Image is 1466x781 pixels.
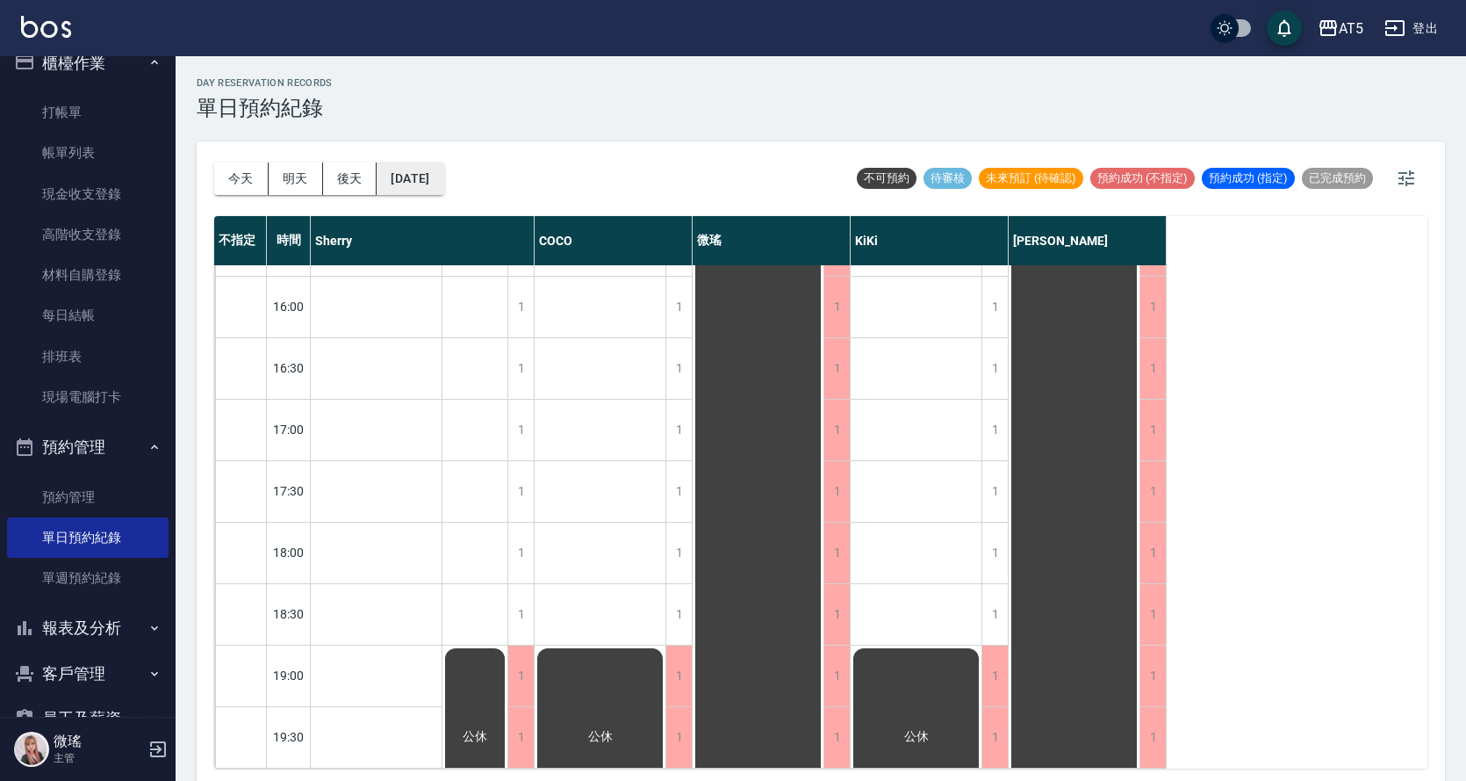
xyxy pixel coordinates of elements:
h3: 單日預約紀錄 [197,96,333,120]
div: 1 [823,400,850,460]
div: 1 [1139,338,1166,399]
div: 1 [981,277,1008,337]
div: 1 [981,461,1008,522]
span: 預約成功 (指定) [1202,170,1295,186]
div: 18:30 [267,583,311,645]
div: 1 [665,707,692,768]
div: 1 [1139,646,1166,706]
div: 1 [981,584,1008,645]
div: 1 [1139,461,1166,522]
p: 主管 [54,750,143,766]
div: 1 [1139,584,1166,645]
span: 公休 [459,729,491,745]
button: 明天 [269,163,323,195]
div: 1 [823,338,850,399]
div: 1 [665,400,692,460]
button: 預約管理 [7,424,169,470]
div: 1 [1139,523,1166,583]
h2: day Reservation records [197,77,333,89]
span: 預約成功 (不指定) [1090,170,1195,186]
div: 16:00 [267,276,311,337]
div: 19:30 [267,706,311,768]
div: 1 [507,707,534,768]
span: 公休 [585,729,616,745]
div: 1 [823,523,850,583]
div: 1 [507,584,534,645]
div: AT5 [1339,18,1363,40]
div: [PERSON_NAME] [1009,216,1167,265]
div: 時間 [267,216,311,265]
a: 打帳單 [7,92,169,133]
div: 1 [665,523,692,583]
div: 1 [665,584,692,645]
div: 1 [981,400,1008,460]
button: save [1267,11,1302,46]
img: Logo [21,16,71,38]
button: 櫃檯作業 [7,40,169,86]
div: COCO [535,216,693,265]
span: 公休 [901,729,932,745]
button: 今天 [214,163,269,195]
span: 已完成預約 [1302,170,1373,186]
div: 1 [823,584,850,645]
div: 1 [823,277,850,337]
div: 1 [1139,400,1166,460]
a: 高階收支登錄 [7,214,169,255]
div: 17:30 [267,460,311,522]
div: Sherry [311,216,535,265]
div: 1 [823,461,850,522]
h5: 微瑤 [54,733,143,750]
button: 後天 [323,163,377,195]
div: 1 [1139,707,1166,768]
a: 現場電腦打卡 [7,377,169,417]
div: 19:00 [267,645,311,706]
img: Person [14,732,49,767]
div: 1 [823,646,850,706]
div: 1 [507,461,534,522]
a: 帳單列表 [7,133,169,173]
button: 客戶管理 [7,651,169,697]
div: 1 [1139,277,1166,337]
div: 17:00 [267,399,311,460]
div: 1 [981,523,1008,583]
div: 1 [665,277,692,337]
div: 1 [823,707,850,768]
span: 不可預約 [857,170,916,186]
a: 現金收支登錄 [7,174,169,214]
div: 1 [665,338,692,399]
div: KiKi [851,216,1009,265]
div: 1 [507,277,534,337]
div: 不指定 [214,216,267,265]
button: 報表及分析 [7,605,169,651]
span: 待審核 [923,170,972,186]
span: 未來預訂 (待確認) [979,170,1083,186]
a: 材料自購登錄 [7,255,169,295]
button: 員工及薪資 [7,696,169,741]
a: 單日預約紀錄 [7,517,169,558]
div: 1 [981,646,1008,706]
div: 16:30 [267,337,311,399]
button: AT5 [1311,11,1370,47]
div: 1 [507,646,534,706]
div: 1 [507,400,534,460]
a: 排班表 [7,336,169,377]
div: 1 [507,523,534,583]
a: 單週預約紀錄 [7,558,169,598]
div: 1 [665,461,692,522]
div: 1 [981,707,1008,768]
div: 1 [507,338,534,399]
div: 1 [665,646,692,706]
div: 18:00 [267,522,311,583]
div: 1 [981,338,1008,399]
button: 登出 [1377,12,1445,45]
div: 微瑤 [693,216,851,265]
button: [DATE] [377,163,443,195]
a: 預約管理 [7,477,169,517]
a: 每日結帳 [7,295,169,336]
